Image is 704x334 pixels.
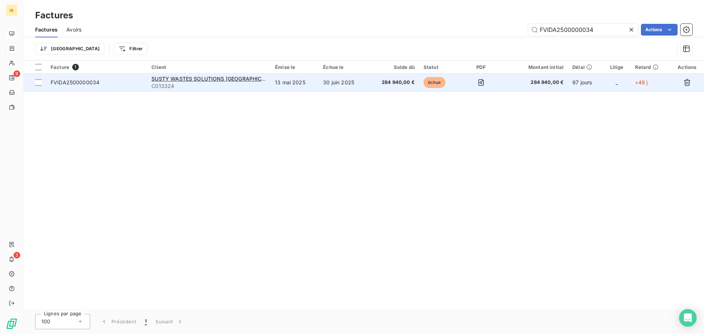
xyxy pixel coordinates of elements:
[608,64,626,70] div: Litige
[275,64,314,70] div: Émise le
[271,74,319,91] td: 13 mai 2025
[140,314,151,329] button: 1
[528,24,638,36] input: Rechercher
[14,252,20,258] span: 3
[151,82,266,90] span: C013324
[572,64,599,70] div: Délai
[151,76,318,82] span: SUSTY WASTES SOLUTIONS [GEOGRAPHIC_DATA] (SWS FRANCE)
[41,318,50,325] span: 100
[372,64,415,70] div: Solde dû
[6,4,18,16] div: IA
[35,43,104,55] button: [GEOGRAPHIC_DATA]
[463,64,499,70] div: PDF
[675,64,700,70] div: Actions
[66,26,81,33] span: Avoirs
[635,79,648,85] span: +49 j
[51,64,69,70] span: Facture
[151,314,188,329] button: Suivant
[319,74,368,91] td: 30 juin 2025
[145,318,147,325] span: 1
[51,79,99,85] span: FVIDA2500000034
[635,64,666,70] div: Retard
[372,79,415,86] span: 284 940,00 €
[507,79,564,86] span: 284 940,00 €
[679,309,697,327] div: Open Intercom Messenger
[14,70,20,77] span: 9
[423,64,455,70] div: Statut
[641,24,678,36] button: Actions
[507,64,564,70] div: Montant initial
[616,79,618,85] span: _
[323,64,363,70] div: Échue le
[114,43,147,55] button: Filtrer
[6,318,18,330] img: Logo LeanPay
[423,77,445,88] span: échue
[96,314,140,329] button: Précédent
[568,74,603,91] td: 97 jours
[6,72,17,84] a: 9
[35,26,58,33] span: Factures
[72,64,79,70] span: 1
[35,9,73,22] h3: Factures
[151,64,266,70] div: Client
